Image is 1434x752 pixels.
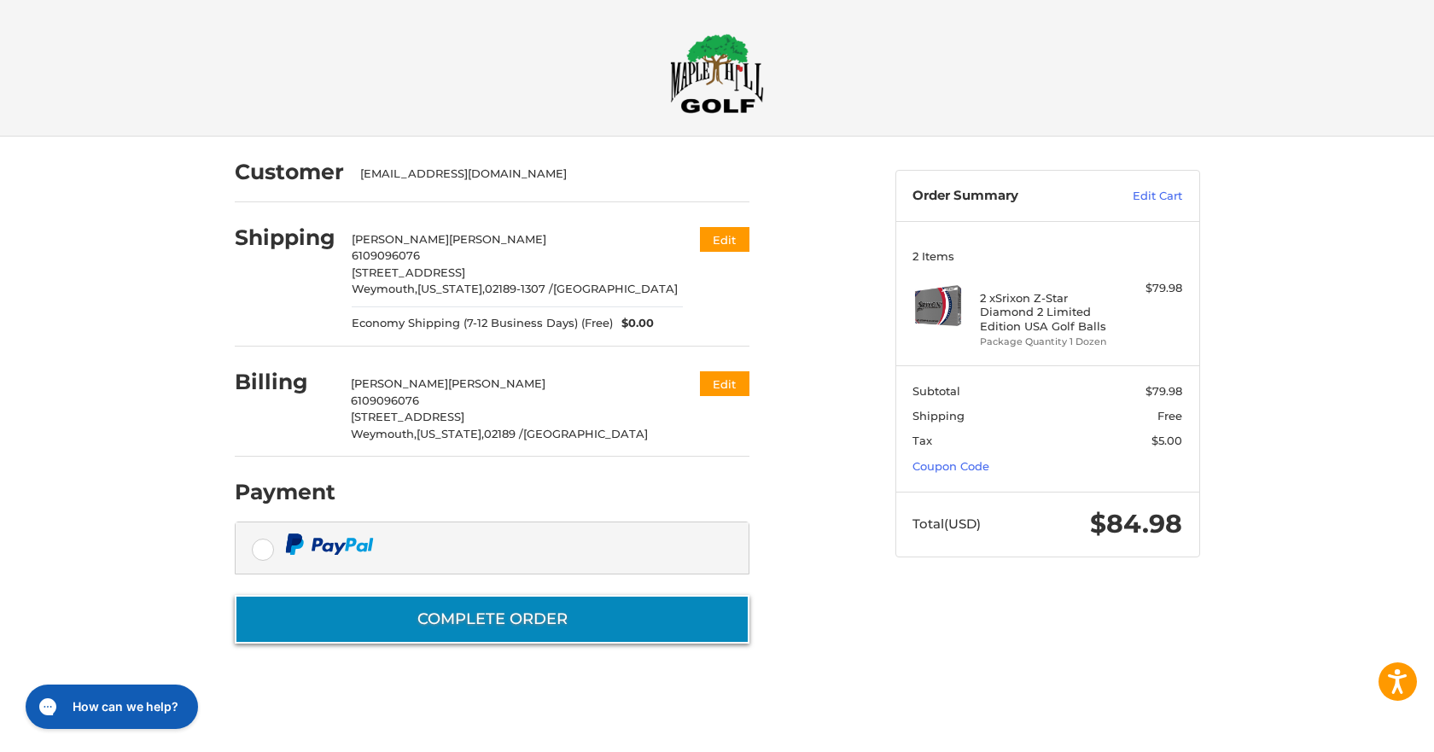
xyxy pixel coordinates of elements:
[417,282,485,295] span: [US_STATE],
[449,232,546,246] span: [PERSON_NAME]
[912,516,981,532] span: Total (USD)
[912,409,965,423] span: Shipping
[1145,384,1182,398] span: $79.98
[912,249,1182,263] h3: 2 Items
[523,427,648,440] span: [GEOGRAPHIC_DATA]
[1157,409,1182,423] span: Free
[1293,706,1434,752] iframe: Google Customer Reviews
[352,265,465,279] span: [STREET_ADDRESS]
[700,227,749,252] button: Edit
[1096,188,1182,205] a: Edit Cart
[17,679,203,735] iframe: Gorgias live chat messenger
[352,248,420,262] span: 6109096076
[351,376,448,390] span: [PERSON_NAME]
[553,282,678,295] span: [GEOGRAPHIC_DATA]
[1151,434,1182,447] span: $5.00
[352,232,449,246] span: [PERSON_NAME]
[485,282,553,295] span: 02189-1307 /
[613,315,654,332] span: $0.00
[980,335,1110,349] li: Package Quantity 1 Dozen
[351,427,417,440] span: Weymouth,
[980,291,1110,333] h4: 2 x Srixon Z-Star Diamond 2 Limited Edition USA Golf Balls
[912,384,960,398] span: Subtotal
[417,427,484,440] span: [US_STATE],
[1115,280,1182,297] div: $79.98
[285,533,374,555] img: PayPal icon
[912,434,932,447] span: Tax
[235,595,749,644] button: Complete order
[484,427,523,440] span: 02189 /
[351,410,464,423] span: [STREET_ADDRESS]
[700,371,749,396] button: Edit
[448,376,545,390] span: [PERSON_NAME]
[1090,508,1182,539] span: $84.98
[235,224,335,251] h2: Shipping
[360,166,732,183] div: [EMAIL_ADDRESS][DOMAIN_NAME]
[912,188,1096,205] h3: Order Summary
[235,479,335,505] h2: Payment
[912,459,989,473] a: Coupon Code
[352,315,613,332] span: Economy Shipping (7-12 Business Days) (Free)
[352,282,417,295] span: Weymouth,
[235,159,344,185] h2: Customer
[670,33,764,114] img: Maple Hill Golf
[235,369,335,395] h2: Billing
[351,393,419,407] span: 6109096076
